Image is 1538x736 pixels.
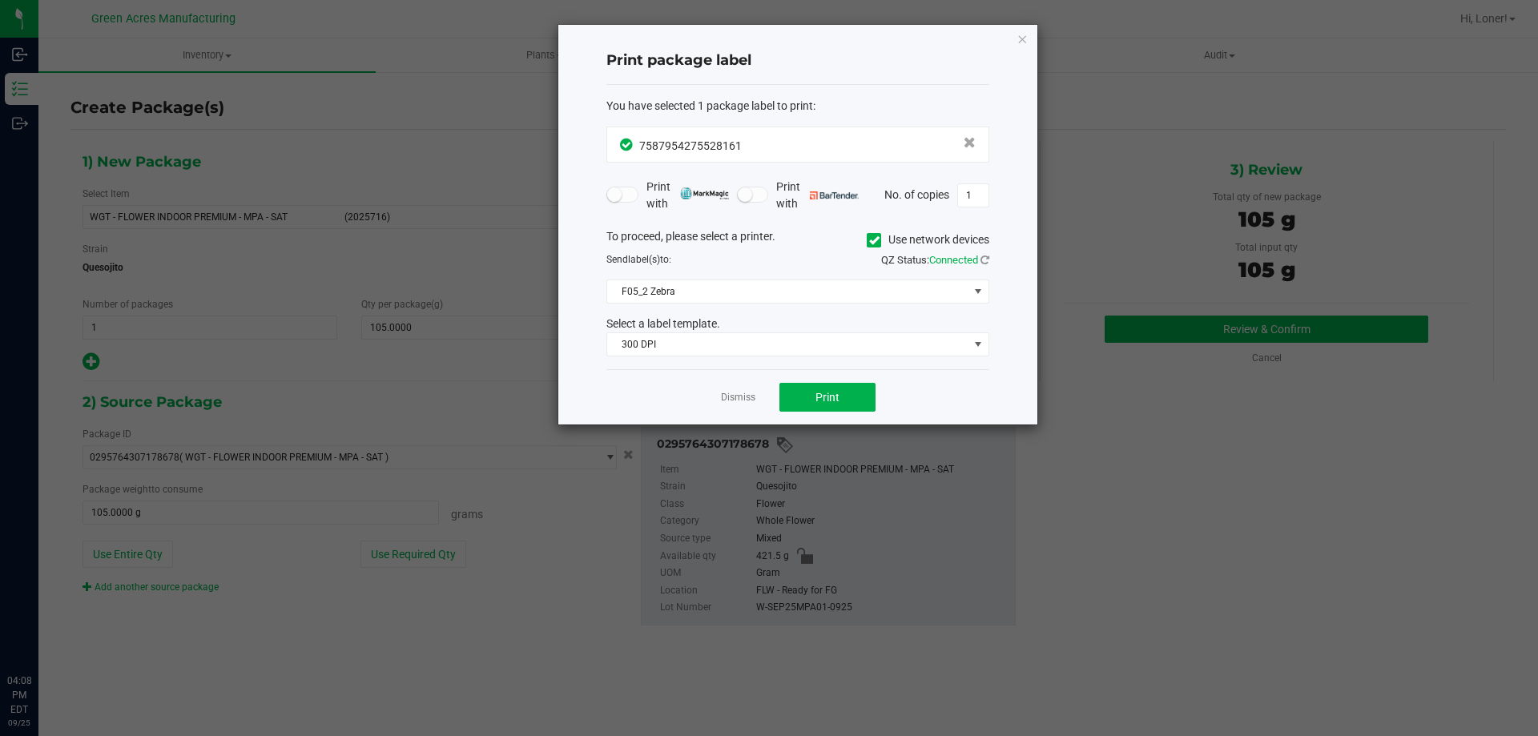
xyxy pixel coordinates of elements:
span: F05_2 Zebra [607,280,968,303]
span: Print with [776,179,859,212]
span: 7587954275528161 [639,139,742,152]
label: Use network devices [867,231,989,248]
button: Print [779,383,876,412]
span: label(s) [628,254,660,265]
div: Select a label template. [594,316,1001,332]
span: QZ Status: [881,254,989,266]
span: In Sync [620,136,635,153]
iframe: Resource center unread badge [47,605,66,625]
div: To proceed, please select a printer. [594,228,1001,252]
span: Connected [929,254,978,266]
span: Send to: [606,254,671,265]
span: You have selected 1 package label to print [606,99,813,112]
a: Dismiss [721,391,755,404]
div: : [606,98,989,115]
span: Print [815,391,839,404]
span: Print with [646,179,729,212]
span: No. of copies [884,187,949,200]
img: bartender.png [810,191,859,199]
h4: Print package label [606,50,989,71]
iframe: Resource center [16,608,64,656]
img: mark_magic_cybra.png [680,187,729,199]
span: 300 DPI [607,333,968,356]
